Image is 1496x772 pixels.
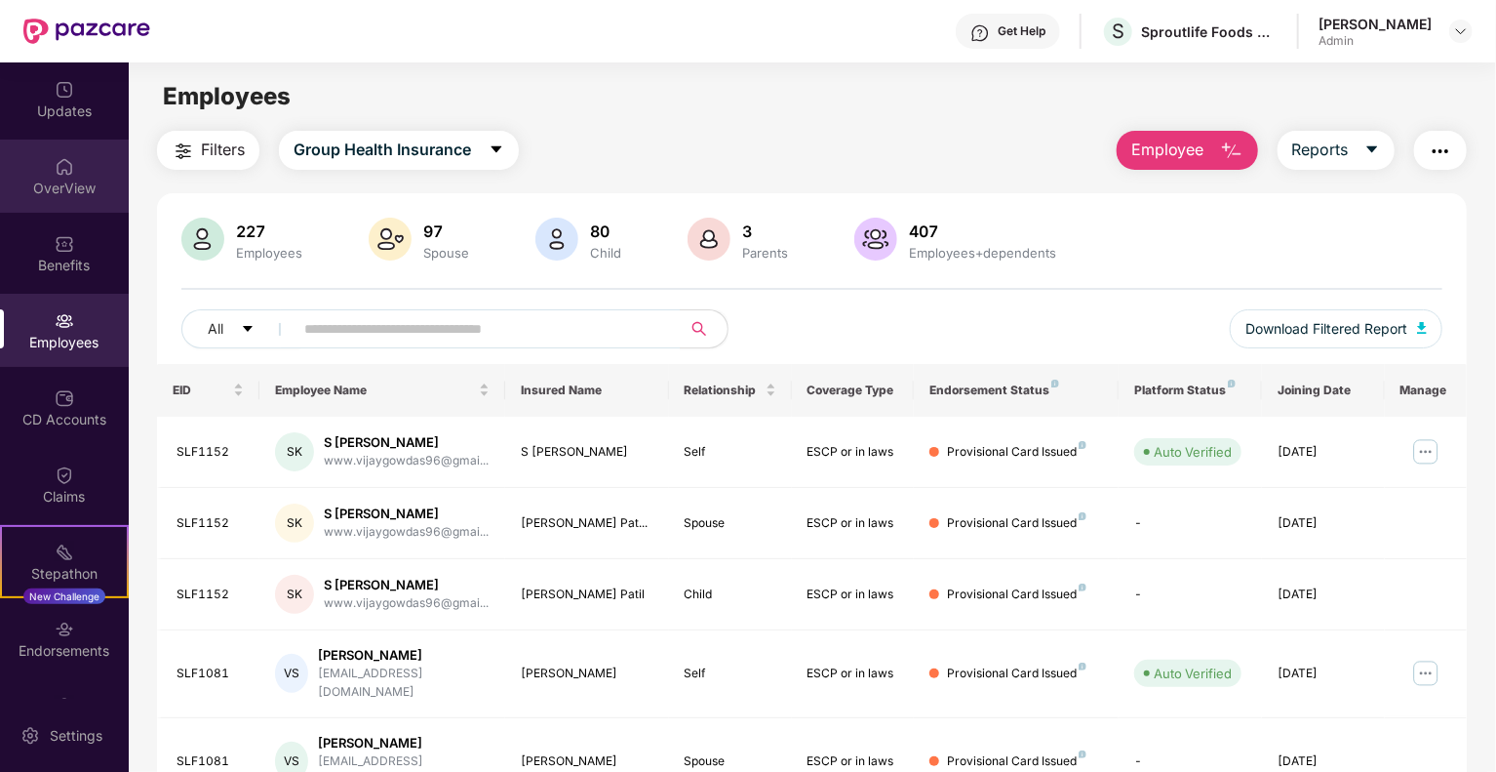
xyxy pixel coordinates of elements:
div: [PERSON_NAME] [318,734,490,752]
div: Stepathon [2,564,127,584]
img: svg+xml;base64,PHN2ZyB4bWxucz0iaHR0cDovL3d3dy53My5vcmcvMjAwMC9zdmciIHhtbG5zOnhsaW5rPSJodHRwOi8vd3... [688,218,730,261]
div: [DATE] [1278,586,1369,604]
img: svg+xml;base64,PHN2ZyB4bWxucz0iaHR0cDovL3d3dy53My5vcmcvMjAwMC9zdmciIHdpZHRoPSI4IiBoZWlnaHQ9IjgiIH... [1079,512,1086,520]
img: svg+xml;base64,PHN2ZyBpZD0iTXlfT3JkZXJzIiBkYXRhLW5hbWU9Ik15IE9yZGVycyIgeG1sbnM9Imh0dHA6Ly93d3cudz... [55,697,74,716]
div: Provisional Card Issued [947,752,1086,771]
span: Download Filtered Report [1245,318,1407,340]
div: [DATE] [1278,514,1369,533]
div: S [PERSON_NAME] [324,576,489,594]
div: Platform Status [1134,383,1246,398]
div: ESCP or in laws [807,586,899,604]
button: Employee [1117,131,1258,170]
div: Provisional Card Issued [947,665,1086,683]
button: Allcaret-down [181,309,300,348]
img: svg+xml;base64,PHN2ZyB4bWxucz0iaHR0cDovL3d3dy53My5vcmcvMjAwMC9zdmciIHdpZHRoPSI4IiBoZWlnaHQ9IjgiIH... [1051,380,1059,387]
span: caret-down [241,322,255,338]
div: Provisional Card Issued [947,514,1086,533]
div: SK [275,575,314,614]
span: Reports [1292,138,1349,162]
span: Employee [1131,138,1204,162]
img: svg+xml;base64,PHN2ZyB4bWxucz0iaHR0cDovL3d3dy53My5vcmcvMjAwMC9zdmciIHdpZHRoPSI4IiBoZWlnaHQ9IjgiIH... [1079,584,1086,591]
img: svg+xml;base64,PHN2ZyBpZD0iQ0RfQWNjb3VudHMiIGRhdGEtbmFtZT0iQ0QgQWNjb3VudHMiIHhtbG5zPSJodHRwOi8vd3... [55,388,74,408]
div: Spouse [685,514,776,533]
div: [EMAIL_ADDRESS][DOMAIN_NAME] [318,665,490,702]
div: SK [275,432,314,471]
img: svg+xml;base64,PHN2ZyB4bWxucz0iaHR0cDovL3d3dy53My5vcmcvMjAwMC9zdmciIHdpZHRoPSI4IiBoZWlnaHQ9IjgiIH... [1228,380,1236,387]
div: Spouse [419,245,473,261]
div: www.vijaygowdas96@gmai... [324,594,489,613]
div: [PERSON_NAME] Patil [521,586,653,604]
div: 80 [586,222,625,241]
span: caret-down [489,142,504,159]
th: Employee Name [259,364,505,417]
div: SLF1081 [177,665,244,683]
img: svg+xml;base64,PHN2ZyB4bWxucz0iaHR0cDovL3d3dy53My5vcmcvMjAwMC9zdmciIHhtbG5zOnhsaW5rPSJodHRwOi8vd3... [535,218,578,261]
button: Download Filtered Report [1230,309,1442,348]
th: Manage [1385,364,1467,417]
img: svg+xml;base64,PHN2ZyB4bWxucz0iaHR0cDovL3d3dy53My5vcmcvMjAwMC9zdmciIHhtbG5zOnhsaW5rPSJodHRwOi8vd3... [854,218,897,261]
div: [DATE] [1278,752,1369,771]
div: Self [685,665,776,683]
img: svg+xml;base64,PHN2ZyB4bWxucz0iaHR0cDovL3d3dy53My5vcmcvMjAwMC9zdmciIHdpZHRoPSI4IiBoZWlnaHQ9IjgiIH... [1079,441,1086,449]
div: Provisional Card Issued [947,586,1086,604]
img: svg+xml;base64,PHN2ZyB4bWxucz0iaHR0cDovL3d3dy53My5vcmcvMjAwMC9zdmciIHdpZHRoPSIyNCIgaGVpZ2h0PSIyNC... [1429,140,1452,163]
img: svg+xml;base64,PHN2ZyBpZD0iSG9tZSIgeG1sbnM9Imh0dHA6Ly93d3cudzMub3JnLzIwMDAvc3ZnIiB3aWR0aD0iMjAiIG... [55,157,74,177]
div: ESCP or in laws [807,514,899,533]
img: svg+xml;base64,PHN2ZyBpZD0iU2V0dGluZy0yMHgyMCIgeG1sbnM9Imh0dHA6Ly93d3cudzMub3JnLzIwMDAvc3ZnIiB3aW... [20,726,40,746]
div: 407 [905,222,1060,241]
div: ESCP or in laws [807,665,899,683]
div: [PERSON_NAME] [521,752,653,771]
img: svg+xml;base64,PHN2ZyBpZD0iQmVuZWZpdHMiIHhtbG5zPSJodHRwOi8vd3d3LnczLm9yZy8yMDAwL3N2ZyIgd2lkdGg9Ij... [55,234,74,254]
div: Settings [44,726,108,746]
img: svg+xml;base64,PHN2ZyB4bWxucz0iaHR0cDovL3d3dy53My5vcmcvMjAwMC9zdmciIHhtbG5zOnhsaW5rPSJodHRwOi8vd3... [181,218,224,261]
div: VS [275,654,308,693]
img: New Pazcare Logo [23,19,150,44]
span: caret-down [1364,142,1380,159]
div: Parents [738,245,792,261]
span: EID [173,383,229,398]
div: Employees+dependents [905,245,1060,261]
div: [PERSON_NAME] [1319,15,1432,33]
span: Filters [201,138,245,162]
div: SLF1152 [177,443,244,462]
div: www.vijaygowdas96@gmai... [324,523,489,542]
div: Sproutlife Foods Private Limited [1141,22,1278,41]
div: 97 [419,222,473,241]
span: S [1112,20,1124,43]
div: Auto Verified [1154,664,1232,683]
div: S [PERSON_NAME] [324,505,489,523]
div: ESCP or in laws [807,443,899,462]
div: [PERSON_NAME] Pat... [521,514,653,533]
div: Auto Verified [1154,442,1232,462]
span: All [208,318,223,340]
button: Group Health Insurancecaret-down [279,131,519,170]
div: Get Help [998,23,1045,39]
div: SLF1152 [177,586,244,604]
span: Relationship [685,383,762,398]
div: Endorsement Status [929,383,1103,398]
div: S [PERSON_NAME] [324,433,489,452]
button: search [680,309,728,348]
span: search [680,321,718,337]
div: Spouse [685,752,776,771]
span: Employee Name [275,383,475,398]
div: Employees [232,245,306,261]
div: ESCP or in laws [807,752,899,771]
button: Reportscaret-down [1278,131,1395,170]
div: Child [586,245,625,261]
td: - [1119,488,1262,559]
div: 3 [738,222,792,241]
img: svg+xml;base64,PHN2ZyB4bWxucz0iaHR0cDovL3d3dy53My5vcmcvMjAwMC9zdmciIHdpZHRoPSIyMSIgaGVpZ2h0PSIyMC... [55,543,74,562]
div: Child [685,586,776,604]
button: Filters [157,131,259,170]
div: [DATE] [1278,443,1369,462]
img: svg+xml;base64,PHN2ZyB4bWxucz0iaHR0cDovL3d3dy53My5vcmcvMjAwMC9zdmciIHhtbG5zOnhsaW5rPSJodHRwOi8vd3... [369,218,412,261]
div: Admin [1319,33,1432,49]
div: [PERSON_NAME] [318,646,490,665]
div: Self [685,443,776,462]
img: svg+xml;base64,PHN2ZyB4bWxucz0iaHR0cDovL3d3dy53My5vcmcvMjAwMC9zdmciIHhtbG5zOnhsaW5rPSJodHRwOi8vd3... [1220,140,1243,163]
span: Group Health Insurance [294,138,471,162]
img: svg+xml;base64,PHN2ZyB4bWxucz0iaHR0cDovL3d3dy53My5vcmcvMjAwMC9zdmciIHdpZHRoPSI4IiBoZWlnaHQ9IjgiIH... [1079,751,1086,758]
th: Relationship [669,364,792,417]
span: Employees [163,82,291,110]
